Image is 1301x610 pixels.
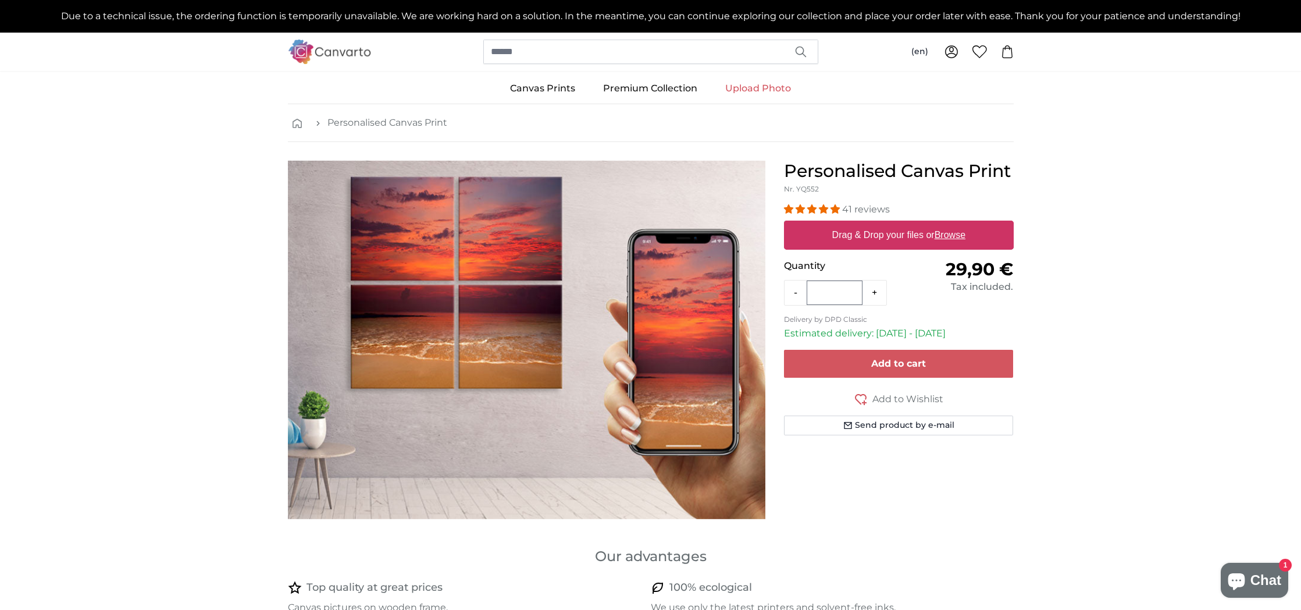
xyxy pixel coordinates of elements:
[872,392,943,406] span: Add to Wishlist
[327,116,447,130] a: Personalised Canvas Print
[288,161,765,519] img: personalised-canvas-print
[871,358,926,369] span: Add to cart
[842,204,890,215] span: 41 reviews
[902,41,938,62] button: (en)
[784,350,1014,378] button: Add to cart
[862,281,886,304] button: +
[288,161,765,519] div: 1 of 1
[288,104,1014,142] nav: breadcrumbs
[306,580,443,596] h4: Top quality at great prices
[784,204,842,215] span: 4.98 stars
[589,73,711,104] a: Premium Collection
[935,230,965,240] u: Browse
[784,161,1014,182] h1: Personalised Canvas Print
[784,416,1014,435] button: Send product by e-mail
[784,392,1014,406] button: Add to Wishlist
[784,259,899,273] p: Quantity
[827,224,969,247] label: Drag & Drop your files or
[711,73,805,104] a: Upload Photo
[288,547,1014,566] h3: Our advantages
[669,580,752,596] h4: 100% ecological
[288,40,372,63] img: Canvarto
[1217,563,1292,601] inbox-online-store-chat: Shopify online store chat
[784,185,819,193] span: Nr. YQ552
[784,315,1014,324] p: Delivery by DPD Classic
[784,327,1014,341] p: Estimated delivery: [DATE] - [DATE]
[9,9,1292,23] p: Due to a technical issue, the ordering function is temporarily unavailable. We are working hard o...
[899,280,1013,294] div: Tax included.
[496,73,589,104] a: Canvas Prints
[946,258,1013,280] span: 29,90 €
[785,281,807,304] button: -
